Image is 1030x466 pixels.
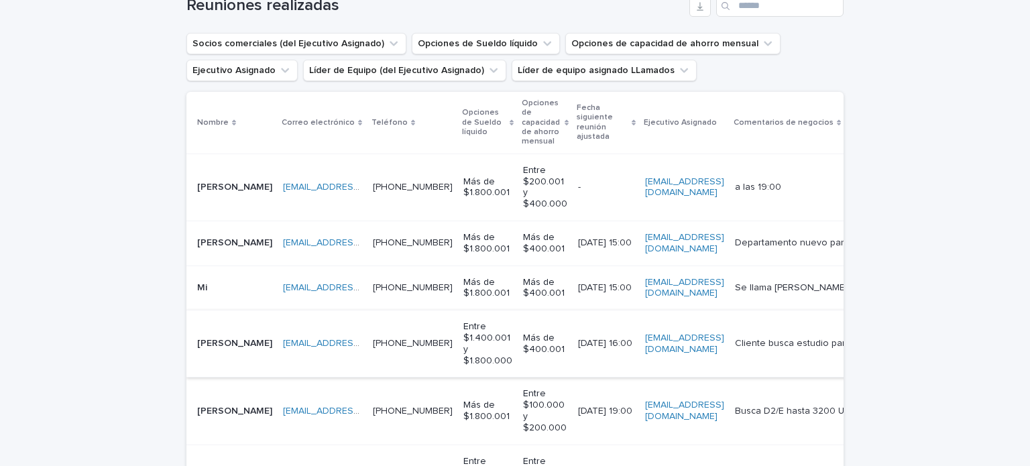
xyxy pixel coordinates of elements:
a: [EMAIL_ADDRESS][DOMAIN_NAME] [645,176,724,199]
font: Entre $1.400.001 y $1.800.000 [463,322,513,365]
font: Más de $400.001 [523,278,565,298]
font: Correo electrónico [282,119,355,127]
p: 15/7/2025 19:00 [578,403,635,417]
font: Más de $400.001 [523,233,565,253]
p: 7/11/2025 15:00 [578,235,634,249]
font: - [578,182,581,192]
font: Opciones de Sueldo líquido [462,109,502,136]
font: [DATE] 19:00 [578,406,632,416]
font: [EMAIL_ADDRESS][DOMAIN_NAME] [645,278,724,298]
font: Más de $1.800.001 [463,233,510,253]
a: [EMAIL_ADDRESS][DOMAIN_NAME] [645,277,724,300]
font: [PERSON_NAME] [197,406,272,416]
a: [EMAIL_ADDRESS][DOMAIN_NAME] [283,406,435,416]
a: [EMAIL_ADDRESS][DOMAIN_NAME] [283,283,435,292]
a: [EMAIL_ADDRESS][DOMAIN_NAME] [645,333,724,355]
p: 07/09/2025 16:00 [578,335,635,349]
font: Nombre [197,119,229,127]
button: Ejecutivo Asignado [186,60,298,81]
a: [PHONE_NUMBER] [373,182,453,192]
font: Más de $1.800.001 [463,177,510,198]
button: Líder de Equipo (del Ejecutivo Asignado) [303,60,506,81]
button: Líder de equipo asignado LLamados [512,60,697,81]
font: [EMAIL_ADDRESS][DOMAIN_NAME] [645,177,724,198]
a: [PHONE_NUMBER] [373,283,453,292]
font: [PERSON_NAME] [197,182,272,192]
font: a las 19:00 [735,182,781,192]
font: Entre $100.000 y $200.000 [523,389,567,432]
font: [PERSON_NAME] [197,238,272,247]
p: 7/11/2025 15:00 [578,280,634,294]
font: Fecha siguiente reunión ajustada [577,104,613,141]
font: Más de $1.800.001 [463,278,510,298]
a: [PHONE_NUMBER] [373,339,453,348]
font: Opciones de capacidad de ahorro mensual [522,99,560,146]
button: Opciones de Sueldo líquido [412,33,560,54]
a: [PHONE_NUMBER] [373,406,453,416]
font: [DATE] 15:00 [578,283,632,292]
a: [PHONE_NUMBER] [373,238,453,247]
font: Comentarios de negocios [734,119,834,127]
a: [EMAIL_ADDRESS][DOMAIN_NAME] [283,182,435,192]
a: [EMAIL_ADDRESS][DOMAIN_NAME] [645,400,724,422]
a: [EMAIL_ADDRESS][DOMAIN_NAME] [283,238,435,247]
font: [PERSON_NAME] [197,339,272,348]
font: Entre $200.001 y $400.000 [523,166,567,209]
font: [DATE] 15:00 [578,238,632,247]
font: Mi [197,283,207,292]
font: [DATE] 16:00 [578,339,632,348]
font: Teléfono [371,119,408,127]
button: Opciones de capacidad de ahorro mensual [565,33,781,54]
font: Ejecutivo Asignado [644,119,717,127]
button: Socios comerciales (del Ejecutivo Asignado) [186,33,406,54]
font: [EMAIL_ADDRESS][DOMAIN_NAME] [645,400,724,421]
font: Más de $1.800.001 [463,400,510,421]
font: Más de $400.001 [523,333,565,354]
a: [EMAIL_ADDRESS][DOMAIN_NAME] [283,339,435,348]
font: [EMAIL_ADDRESS][DOMAIN_NAME] [645,333,724,354]
font: [EMAIL_ADDRESS][DOMAIN_NAME] [645,233,724,253]
a: [EMAIL_ADDRESS][DOMAIN_NAME] [645,232,724,255]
